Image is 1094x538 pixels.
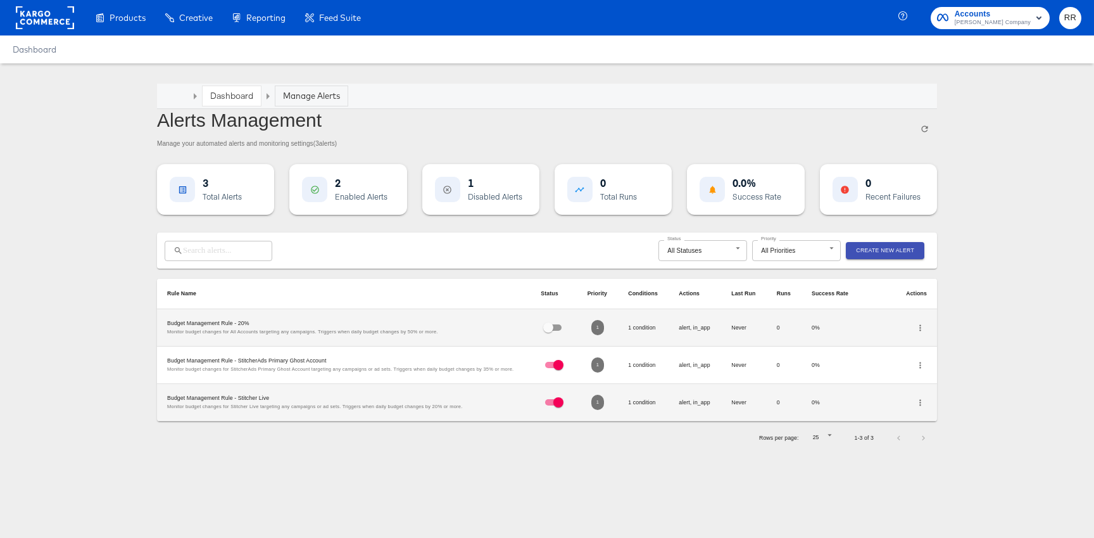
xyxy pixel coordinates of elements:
[577,279,619,309] th: Priority
[157,279,531,309] th: Rule Name
[591,399,604,406] span: 1
[157,138,337,150] h6: Manage your automated alerts and monitoring settings ( 3 alerts)
[335,177,387,189] div: 2
[731,361,757,369] p: Never
[157,109,337,131] h1: Alerts Management
[752,240,841,261] div: All Priorities
[203,191,242,202] div: Total Alerts
[731,324,757,332] p: Never
[955,18,1031,28] span: [PERSON_NAME] Company
[283,90,340,102] div: Manage Alerts
[731,399,757,407] p: Never
[865,177,921,189] div: 0
[856,246,914,255] span: Create New Alert
[203,177,242,189] div: 3
[246,13,286,23] span: Reporting
[591,362,604,369] span: 1
[777,361,791,369] p: 0
[468,191,522,202] div: Disabled Alerts
[110,13,146,23] span: Products
[531,279,577,309] th: Status
[183,240,272,261] input: Search alerts...
[1064,11,1076,25] span: RR
[319,13,361,23] span: Feed Suite
[679,361,711,369] p: alert, in_app
[210,90,253,101] a: Dashboard
[767,279,802,309] th: Runs
[812,361,850,369] p: 0%
[912,117,937,141] button: Refresh
[167,319,520,328] p: Budget Management Rule - 20%
[167,394,520,402] p: Budget Management Rule - Stitcher Live
[804,430,834,445] div: 25
[618,279,669,309] th: Conditions
[865,191,921,202] div: Recent Failures
[468,177,522,189] div: 1
[846,242,924,259] button: Create New Alert
[600,177,637,189] div: 0
[855,434,874,442] p: 1-3 of 3
[658,240,747,261] div: All Statuses
[777,324,791,332] p: 0
[860,279,937,309] th: Actions
[812,324,850,332] p: 0%
[628,399,658,407] p: 1 condition
[669,279,721,309] th: Actions
[802,279,860,309] th: Success Rate
[167,357,520,365] p: Budget Management Rule - StitcherAds Primary Ghost Account
[591,324,604,331] span: 1
[812,399,850,407] p: 0%
[167,329,438,335] span: Monitor budget changes for All Accounts targeting any campaigns. Triggers when daily budget chang...
[732,177,781,189] div: 0.0%
[167,404,463,409] span: Monitor budget changes for Stitcher Live targeting any campaigns or ad sets. Triggers when daily ...
[600,191,637,202] div: Total Runs
[732,191,781,202] div: Success Rate
[13,44,56,54] a: Dashboard
[931,7,1050,29] button: Accounts[PERSON_NAME] Company
[679,399,711,407] p: alert, in_app
[167,366,513,372] span: Monitor budget changes for StitcherAds Primary Ghost Account targeting any campaigns or ad sets. ...
[679,324,711,332] p: alert, in_app
[335,191,387,202] div: Enabled Alerts
[721,279,767,309] th: Last Run
[777,399,791,407] p: 0
[628,324,658,332] p: 1 condition
[955,8,1031,21] span: Accounts
[759,434,799,442] p: Rows per page:
[628,361,658,369] p: 1 condition
[1059,7,1081,29] button: RR
[179,13,213,23] span: Creative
